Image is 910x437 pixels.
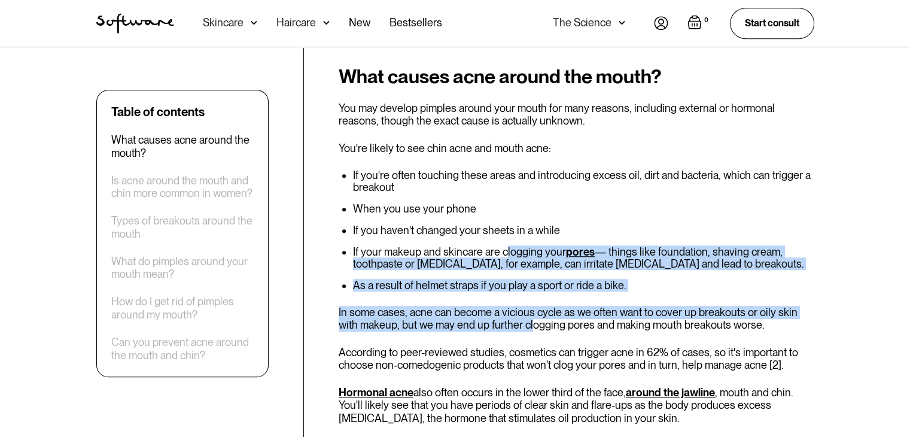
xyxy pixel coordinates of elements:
[111,133,254,159] a: What causes acne around the mouth?
[111,105,205,119] div: Table of contents
[111,214,254,240] a: Types of breakouts around the mouth
[111,336,254,362] a: Can you prevent acne around the mouth and chin?
[553,17,611,29] div: The Science
[96,13,174,34] img: Software Logo
[251,17,257,29] img: arrow down
[339,306,814,332] p: In some cases, acne can become a vicious cycle as we often want to cover up breakouts or oily ski...
[353,280,814,292] li: As a result of helmet straps if you play a sport or ride a bike.
[339,386,814,425] p: also often occurs in the lower third of the face, , mouth and chin. You'll likely see that you ha...
[111,174,254,200] a: Is acne around the mouth and chin more common in women?
[111,255,254,281] a: What do pimples around your mouth mean?
[339,66,814,87] h2: What causes acne around the mouth?
[339,102,814,128] p: You may develop pimples around your mouth for many reasons, including external or hormonal reason...
[353,224,814,236] li: If you haven't changed your sheets in a while
[619,17,625,29] img: arrow down
[339,142,814,155] p: You're likely to see chin acne and mouth acne:
[323,17,330,29] img: arrow down
[96,13,174,34] a: home
[111,295,254,321] a: How do I get rid of pimples around my mouth?
[566,245,595,258] a: pores
[203,17,244,29] div: Skincare
[339,386,413,399] a: Hormonal acne
[353,169,814,193] li: If you're often touching these areas and introducing excess oil, dirt and bacteria, which can tri...
[276,17,316,29] div: Haircare
[353,203,814,215] li: When you use your phone
[626,386,715,399] a: around the jawline
[730,8,814,38] a: Start consult
[702,15,711,26] div: 0
[339,346,814,372] p: According to peer-reviewed studies, cosmetics can trigger acne in 62% of cases, so it's important...
[353,246,814,270] li: If your makeup and skincare are clogging your — things like foundation, shaving cream, toothpaste...
[687,15,711,32] a: Open empty cart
